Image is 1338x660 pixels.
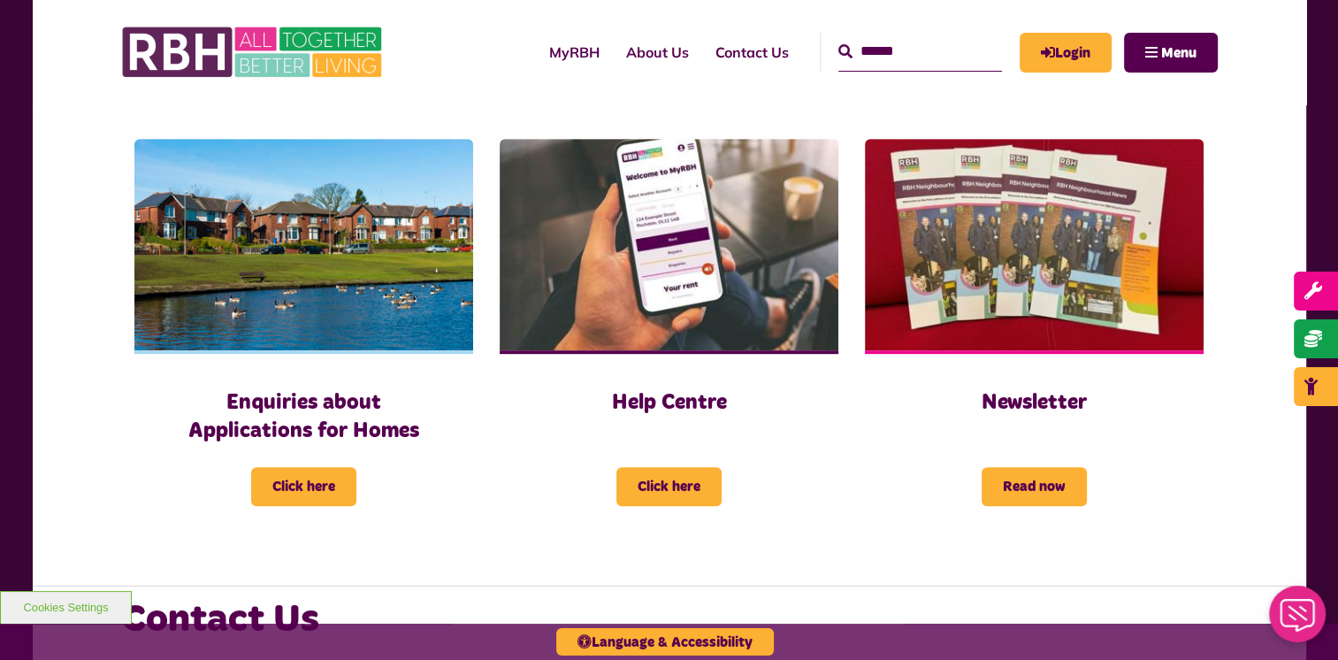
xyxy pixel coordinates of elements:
[616,467,722,506] span: Click here
[134,139,473,541] a: Enquiries about Applications for Homes Click here
[556,628,774,656] button: Language & Accessibility
[613,28,702,76] a: About Us
[1161,46,1197,60] span: Menu
[536,28,613,76] a: MyRBH
[1124,33,1218,73] button: Navigation
[900,389,1168,417] h3: Newsletter
[702,28,802,76] a: Contact Us
[121,595,1218,645] h3: Contact Us
[1258,580,1338,660] iframe: Netcall Web Assistant for live chat
[535,389,803,417] h3: Help Centre
[251,467,356,506] span: Click here
[865,139,1204,541] a: Newsletter Read now
[121,18,386,87] img: RBH
[134,139,473,351] img: Dewhirst Rd 03
[170,389,438,444] h3: Enquiries about Applications for Homes
[865,139,1204,351] img: RBH Newsletter Copies
[982,467,1087,506] span: Read now
[1020,33,1112,73] a: MyRBH
[838,33,1002,71] input: Search
[500,139,838,541] a: Help Centre Click here
[500,139,838,351] img: Myrbh Man Wth Mobile Correct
